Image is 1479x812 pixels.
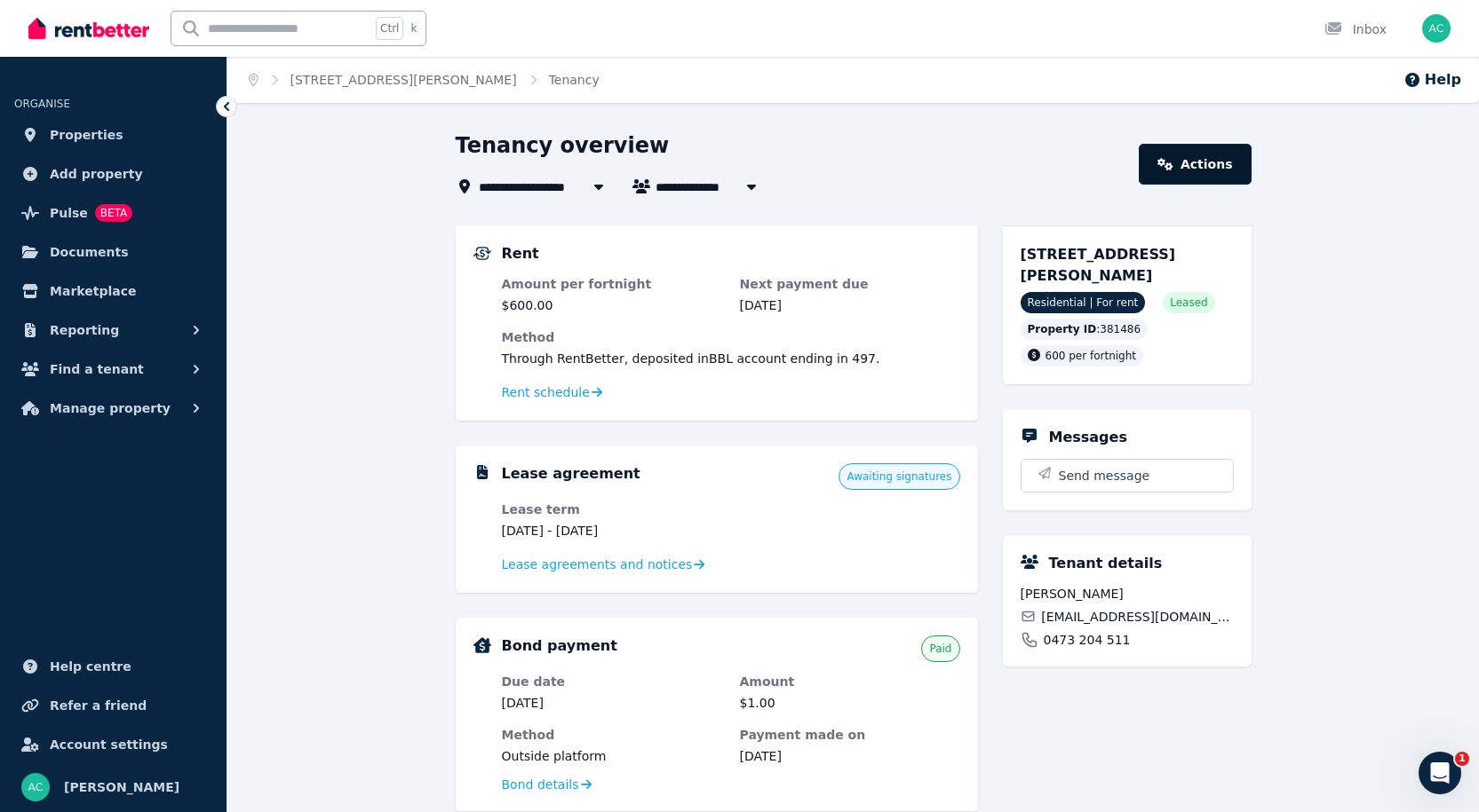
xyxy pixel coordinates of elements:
[502,328,960,346] dt: Method
[502,726,722,744] dt: Method
[14,351,212,387] button: Find a tenant
[740,694,960,712] dd: $1.00
[740,296,960,314] dd: [DATE]
[740,726,960,744] dt: Payment made on
[502,383,603,401] a: Rent schedule
[502,351,880,366] span: Through RentBetter , deposited in BBL account ending in 497 .
[1419,752,1461,794] iframe: Intercom live chat
[1041,608,1233,626] span: [EMAIL_ADDRESS][DOMAIN_NAME]
[1422,14,1451,43] img: Amelia Clarkson
[290,73,517,87] a: [STREET_ADDRESS][PERSON_NAME]
[50,124,123,146] span: Properties
[14,117,212,153] a: Properties
[64,777,179,798] span: [PERSON_NAME]
[502,296,722,314] dd: $600.00
[456,131,670,160] h1: Tenancy overview
[50,734,168,755] span: Account settings
[502,635,617,657] h5: Bond payment
[1021,319,1149,340] div: : 381486
[502,556,693,573] span: Lease agreements and notices
[502,556,705,573] a: Lease agreements and notices
[502,463,640,485] h5: Lease agreement
[227,57,621,103] nav: Breadcrumb
[1021,246,1176,284] span: [STREET_ADDRESS][PERSON_NAME]
[14,727,212,762] a: Account settings
[740,275,960,293] dt: Next payment due
[502,275,722,293] dt: Amount per fortnight
[1021,585,1234,603] span: [PERSON_NAME]
[14,195,212,231] a: PulseBETA
[14,273,212,309] a: Marketplace
[50,241,129,263] span: Documents
[14,649,212,684] a: Help centre
[28,15,149,42] img: RentBetter
[14,688,212,723] a: Refer a friend
[14,98,70,110] span: ORGANISE
[1170,296,1207,310] span: Leased
[1324,20,1387,38] div: Inbox
[21,773,50,801] img: Amelia Clarkson
[473,247,491,260] img: Rental Payments
[95,204,132,222] span: BETA
[50,398,171,419] span: Manage property
[1021,292,1146,313] span: Residential | For rent
[1046,350,1137,362] span: 600 per fortnight
[14,156,212,192] a: Add property
[1049,427,1127,448] h5: Messages
[14,234,212,270] a: Documents
[14,390,212,426] button: Manage property
[50,202,88,224] span: Pulse
[1139,144,1251,185] a: Actions
[502,243,539,264] h5: Rent
[502,694,722,712] dd: [DATE]
[376,17,403,40] span: Ctrl
[847,469,951,484] span: Awaiting signatures
[50,319,119,341] span: Reporting
[740,673,960,690] dt: Amount
[410,21,417,35] span: k
[14,312,212,348] button: Reporting
[1044,631,1131,649] span: 0473 204 511
[502,383,590,401] span: Rent schedule
[740,747,960,765] dd: [DATE]
[549,71,600,89] span: Tenancy
[1455,752,1469,766] span: 1
[50,656,131,677] span: Help centre
[502,522,722,540] dd: [DATE] - [DATE]
[502,776,592,793] a: Bond details
[50,359,144,380] span: Find a tenant
[50,280,136,302] span: Marketplace
[1403,69,1461,91] button: Help
[50,695,147,716] span: Refer a friend
[1049,553,1163,574] h5: Tenant details
[502,747,722,765] dd: Outside platform
[929,642,951,656] span: Paid
[502,776,579,793] span: Bond details
[1059,467,1150,485] span: Send message
[1022,460,1233,492] button: Send message
[50,163,143,185] span: Add property
[1028,322,1097,336] span: Property ID
[473,637,491,653] img: Bond Details
[502,501,722,518] dt: Lease term
[502,673,722,690] dt: Due date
